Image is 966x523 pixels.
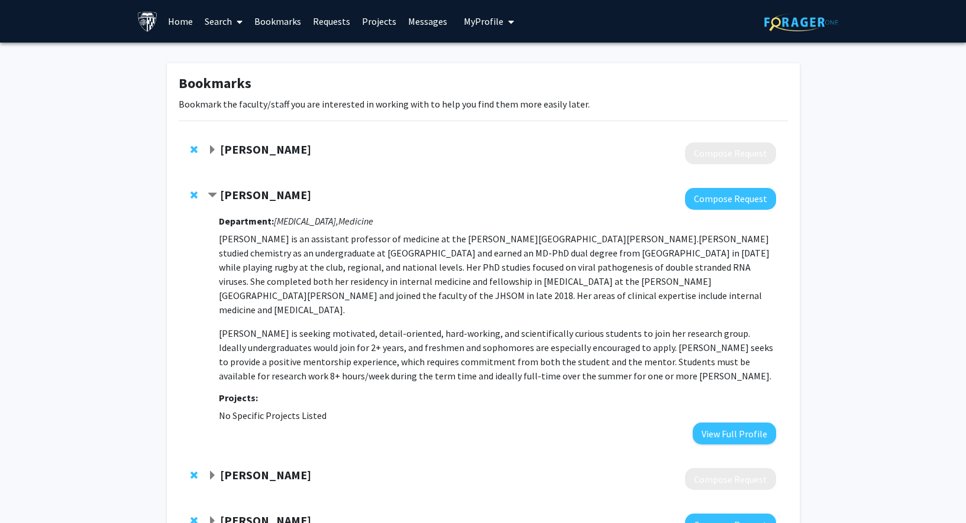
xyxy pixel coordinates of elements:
[464,15,503,27] span: My Profile
[685,188,776,210] button: Compose Request to Annie Antar
[219,232,776,317] p: [PERSON_NAME] is an assistant professor of medicine at the [PERSON_NAME][GEOGRAPHIC_DATA][PERSON_...
[219,233,770,316] span: [PERSON_NAME] studied chemistry as an undergraduate at [GEOGRAPHIC_DATA] and earned an MD-PhD dua...
[685,142,776,164] button: Compose Request to Laeben Lester
[162,1,199,42] a: Home
[179,97,788,111] p: Bookmark the faculty/staff you are interested in working with to help you find them more easily l...
[179,75,788,92] h1: Bookmarks
[219,392,258,404] strong: Projects:
[9,470,50,514] iframe: Chat
[219,410,327,421] span: No Specific Projects Listed
[208,471,217,480] span: Expand Andy Pekosz Bookmark
[220,142,311,157] strong: [PERSON_NAME]
[137,11,158,32] img: Johns Hopkins University Logo
[190,190,198,200] span: Remove Annie Antar from bookmarks
[208,191,217,200] span: Contract Annie Antar Bookmark
[219,215,274,227] strong: Department:
[307,1,356,42] a: Requests
[248,1,307,42] a: Bookmarks
[764,13,838,31] img: ForagerOne Logo
[693,423,776,444] button: View Full Profile
[338,215,373,227] i: Medicine
[190,145,198,154] span: Remove Laeben Lester from bookmarks
[190,470,198,480] span: Remove Andy Pekosz from bookmarks
[199,1,248,42] a: Search
[274,215,338,227] i: [MEDICAL_DATA],
[356,1,402,42] a: Projects
[220,187,311,202] strong: [PERSON_NAME]
[220,467,311,482] strong: [PERSON_NAME]
[685,468,776,490] button: Compose Request to Andy Pekosz
[219,327,773,382] span: [PERSON_NAME] is seeking motivated, detail-oriented, hard-working, and scientifically curious stu...
[208,145,217,155] span: Expand Laeben Lester Bookmark
[402,1,453,42] a: Messages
